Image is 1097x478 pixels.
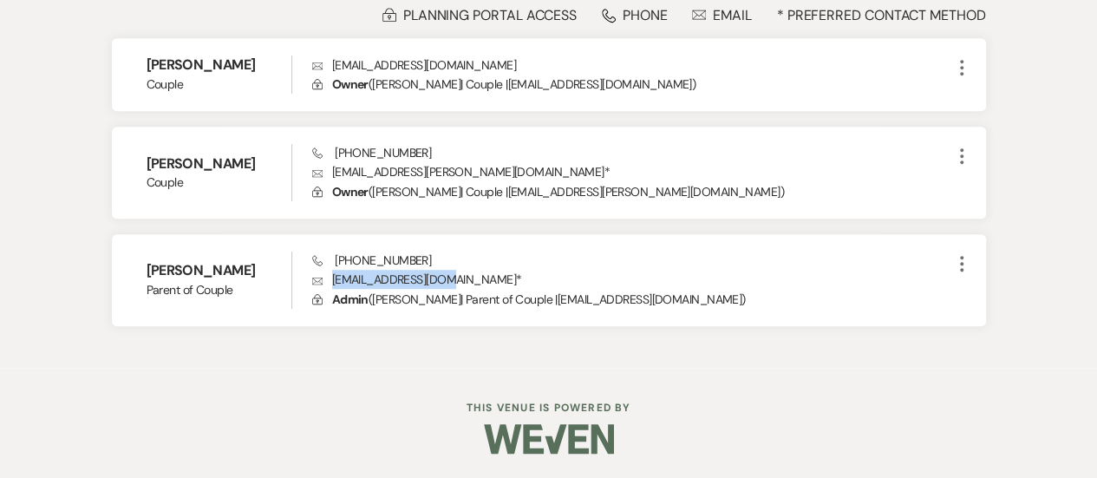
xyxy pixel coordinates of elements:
p: [EMAIL_ADDRESS][DOMAIN_NAME] * [312,270,951,289]
p: ( [PERSON_NAME] | Couple | [EMAIL_ADDRESS][PERSON_NAME][DOMAIN_NAME] ) [312,182,951,201]
span: Couple [147,174,291,192]
span: [PHONE_NUMBER] [312,252,431,268]
div: * Preferred Contact Method [112,6,986,24]
span: Owner [332,76,369,92]
span: [PHONE_NUMBER] [312,145,431,160]
div: Phone [602,6,668,24]
h6: [PERSON_NAME] [147,56,291,75]
span: Couple [147,75,291,94]
h6: [PERSON_NAME] [147,154,291,174]
p: ( [PERSON_NAME] | Parent of Couple | [EMAIL_ADDRESS][DOMAIN_NAME] ) [312,290,951,309]
div: Email [692,6,752,24]
div: Planning Portal Access [382,6,577,24]
span: Owner [332,184,369,200]
span: Admin [332,291,369,307]
p: [EMAIL_ADDRESS][PERSON_NAME][DOMAIN_NAME] * [312,162,951,181]
p: [EMAIL_ADDRESS][DOMAIN_NAME] [312,56,951,75]
span: Parent of Couple [147,281,291,299]
p: ( [PERSON_NAME] | Couple | [EMAIL_ADDRESS][DOMAIN_NAME] ) [312,75,951,94]
h6: [PERSON_NAME] [147,261,291,280]
img: Weven Logo [484,409,614,469]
